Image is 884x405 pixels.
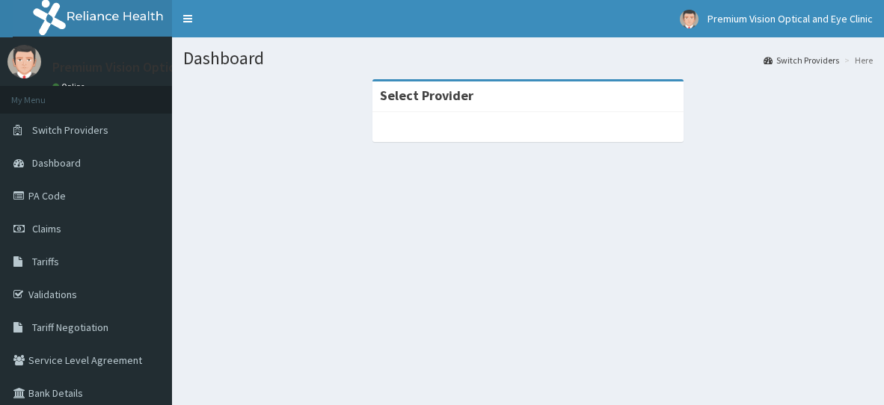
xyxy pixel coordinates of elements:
[7,45,41,78] img: User Image
[32,255,59,268] span: Tariffs
[32,156,81,170] span: Dashboard
[764,54,839,67] a: Switch Providers
[380,87,473,104] strong: Select Provider
[52,61,268,74] p: Premium Vision Optical and Eye Clinic
[183,49,873,68] h1: Dashboard
[32,222,61,235] span: Claims
[32,321,108,334] span: Tariff Negotiation
[32,123,108,137] span: Switch Providers
[52,81,88,92] a: Online
[841,54,873,67] li: Here
[680,10,699,28] img: User Image
[707,12,873,25] span: Premium Vision Optical and Eye Clinic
